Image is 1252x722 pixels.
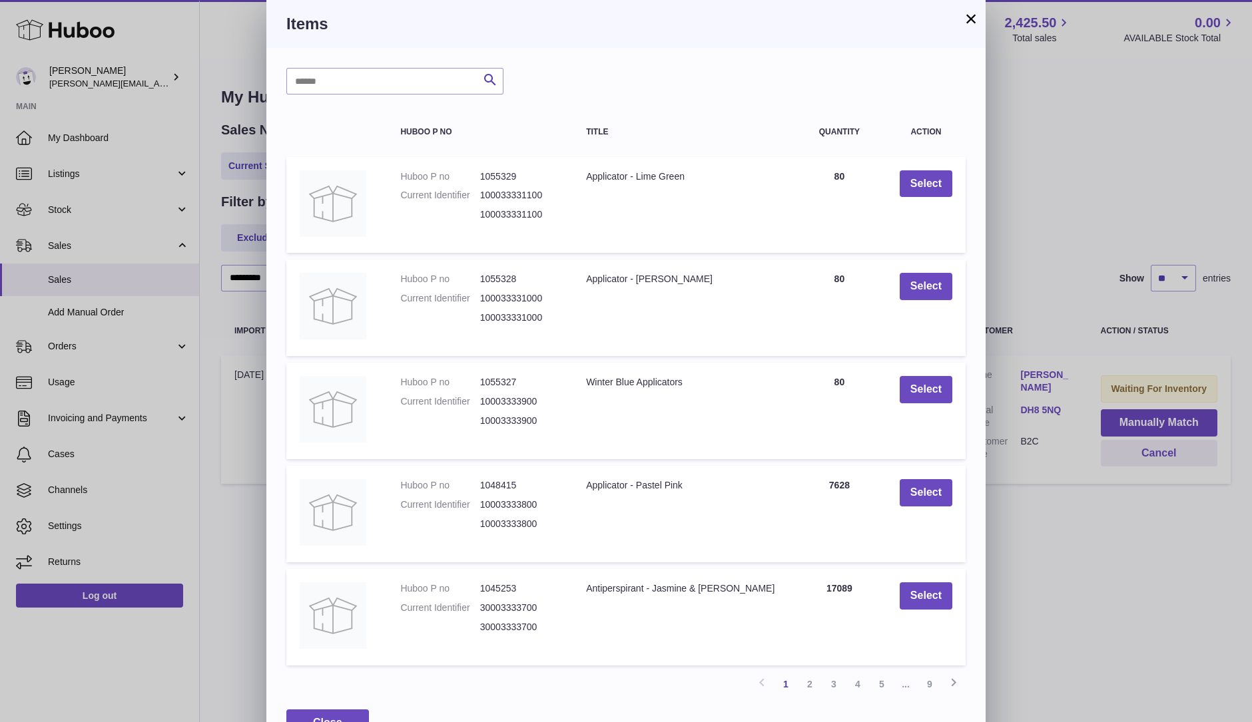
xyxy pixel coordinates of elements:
dd: 1055329 [480,170,559,183]
td: 7628 [792,466,886,562]
dd: 10003333800 [480,498,559,511]
dd: 100033331000 [480,292,559,305]
dd: 30003333700 [480,621,559,633]
dd: 1048415 [480,479,559,492]
dd: 100033331000 [480,311,559,324]
dd: 1055327 [480,376,559,389]
img: Applicator - Lime Green [300,170,366,237]
button: Select [900,273,952,300]
h3: Items [286,13,966,35]
div: Applicator - Lime Green [586,170,779,183]
dd: 1045253 [480,582,559,595]
dt: Current Identifier [400,292,479,305]
dt: Huboo P no [400,273,479,285]
div: Antiperspirant - Jasmine & [PERSON_NAME] [586,582,779,595]
a: 9 [918,672,942,696]
button: × [963,11,979,27]
img: Applicator - Pastel Pink [300,479,366,546]
a: 1 [774,672,798,696]
div: Applicator - Pastel Pink [586,479,779,492]
dd: 10003333900 [480,395,559,408]
dt: Huboo P no [400,170,479,183]
td: 80 [792,260,886,356]
dd: 30003333700 [480,602,559,614]
a: 3 [822,672,846,696]
dd: 10003333800 [480,518,559,530]
img: Antiperspirant - Jasmine & Rose [300,582,366,649]
div: Winter Blue Applicators [586,376,779,389]
dt: Current Identifier [400,602,479,614]
th: Quantity [792,114,886,150]
dt: Current Identifier [400,189,479,202]
dt: Current Identifier [400,395,479,408]
button: Select [900,376,952,403]
button: Select [900,479,952,506]
dt: Huboo P no [400,376,479,389]
dd: 10003333900 [480,415,559,427]
dd: 100033331100 [480,189,559,202]
td: 80 [792,157,886,254]
button: Select [900,582,952,610]
img: Winter Blue Applicators [300,376,366,443]
a: 5 [870,672,894,696]
dt: Huboo P no [400,582,479,595]
button: Select [900,170,952,198]
dt: Huboo P no [400,479,479,492]
span: ... [894,672,918,696]
th: Action [886,114,966,150]
dt: Current Identifier [400,498,479,511]
th: Title [573,114,792,150]
td: 80 [792,363,886,459]
th: Huboo P no [387,114,573,150]
dd: 100033331100 [480,208,559,221]
div: Applicator - [PERSON_NAME] [586,273,779,285]
dd: 1055328 [480,273,559,285]
a: 4 [846,672,870,696]
img: Applicator - Tiffany Blue [300,273,366,339]
a: 2 [798,672,822,696]
td: 17089 [792,569,886,665]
